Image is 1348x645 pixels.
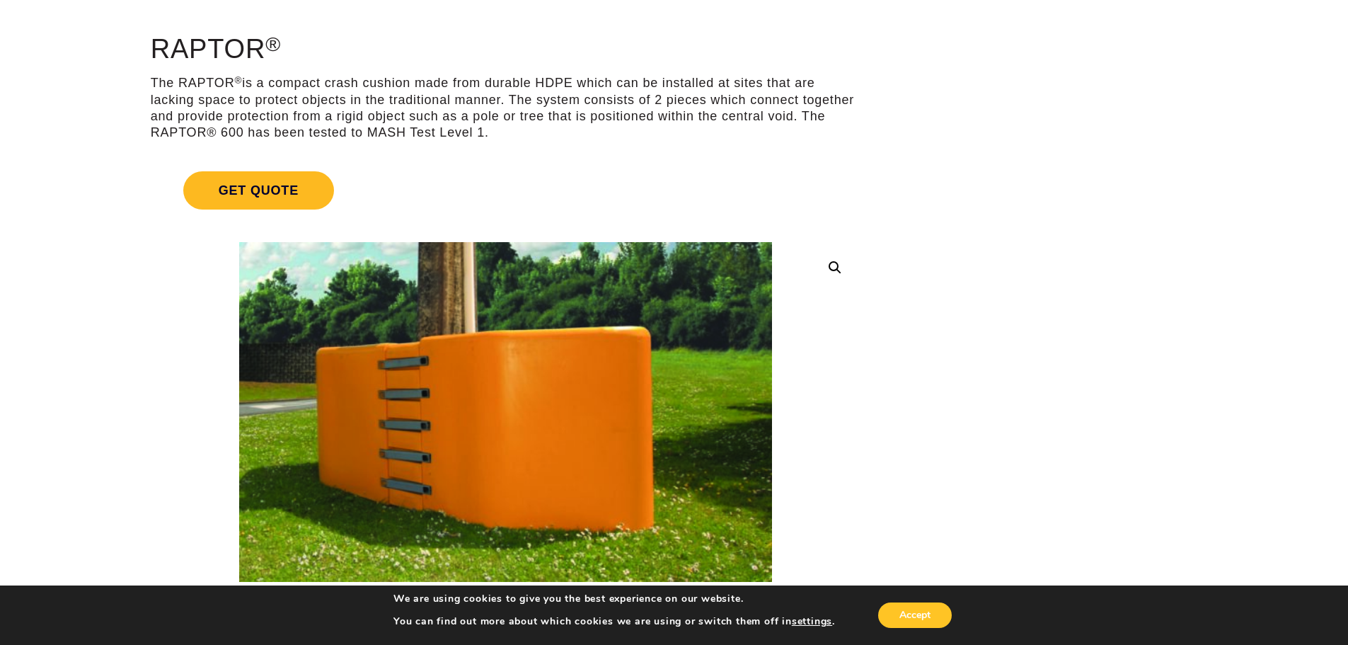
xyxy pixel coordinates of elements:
[151,35,860,64] h1: RAPTOR
[183,171,334,210] span: Get Quote
[393,615,835,628] p: You can find out more about which cookies we are using or switch them off in .
[878,603,952,628] button: Accept
[151,75,860,142] p: The RAPTOR is a compact crash cushion made from durable HDPE which can be installed at sites that...
[792,615,832,628] button: settings
[393,593,835,605] p: We are using cookies to give you the best experience on our website.
[234,75,242,86] sup: ®
[265,33,281,55] sup: ®
[151,154,860,227] a: Get Quote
